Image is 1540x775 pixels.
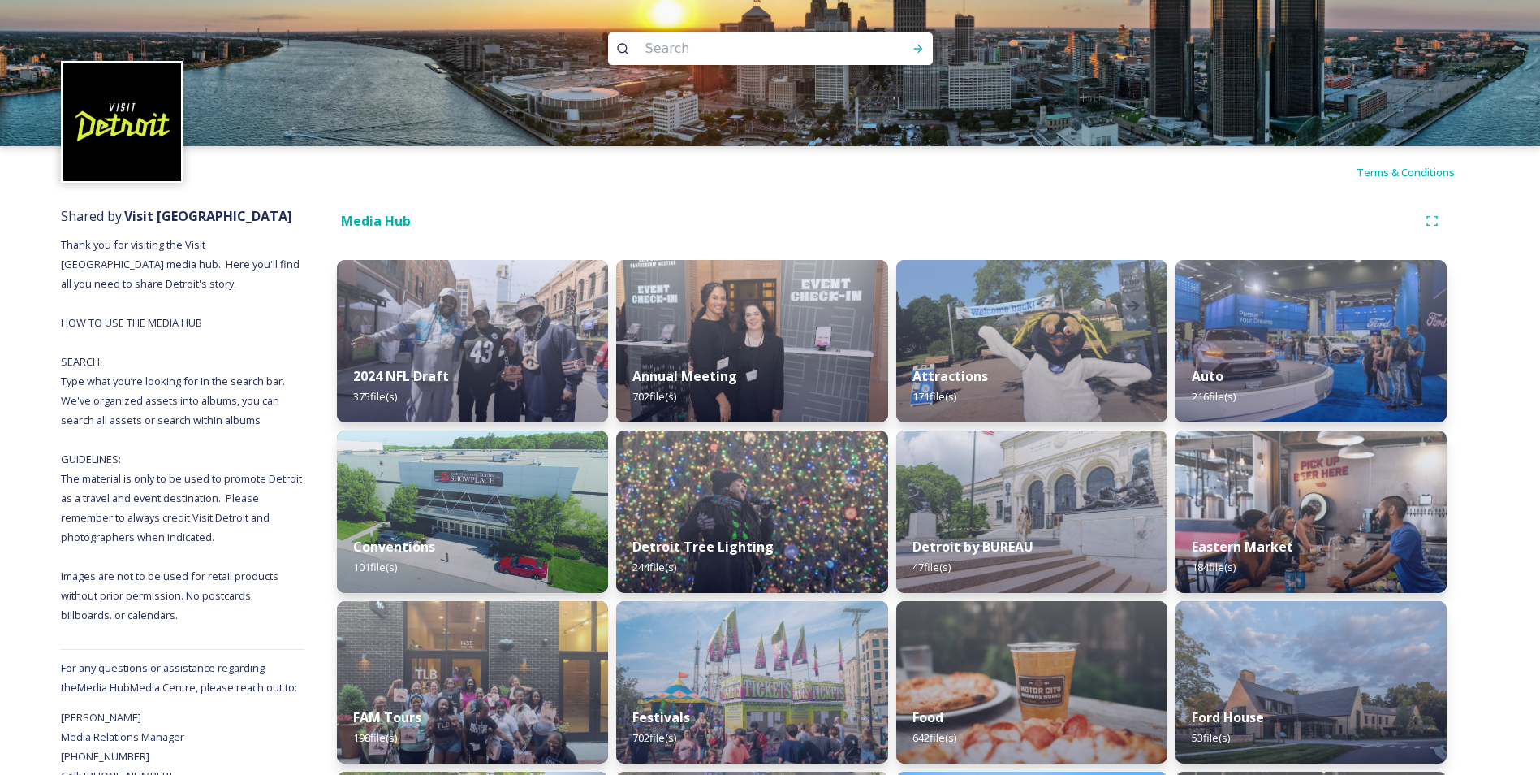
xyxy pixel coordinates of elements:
[912,389,956,404] span: 171 file(s)
[1192,730,1230,745] span: 53 file(s)
[337,431,608,593] img: 35ad669e-8c01-473d-b9e4-71d78d8e13d9.jpg
[353,708,421,726] strong: FAM Tours
[1192,708,1264,726] strong: Ford House
[912,560,951,574] span: 47 file(s)
[896,431,1167,593] img: Bureau_DIA_6998.jpg
[341,212,411,230] strong: Media Hub
[1175,431,1447,593] img: 3c2c6adb-06da-4ad6-b7c8-83bb800b1f33.jpg
[353,389,397,404] span: 375 file(s)
[616,431,887,593] img: ad1a86ae-14bd-4f6b-9ce0-fa5a51506304.jpg
[632,560,676,574] span: 244 file(s)
[632,708,690,726] strong: Festivals
[632,538,774,556] strong: Detroit Tree Lighting
[353,538,435,556] strong: Conventions
[896,260,1167,422] img: b41b5269-79c1-44fe-8f0b-cab865b206ff.jpg
[1175,601,1447,764] img: VisitorCenter.jpg
[353,730,397,745] span: 198 file(s)
[61,660,297,695] span: For any questions or assistance regarding the Media Hub Media Centre, please reach out to:
[616,601,887,764] img: DSC02900.jpg
[1192,389,1236,404] span: 216 file(s)
[632,367,737,385] strong: Annual Meeting
[896,601,1167,764] img: a0bd6cc6-0a5e-4110-bbb1-1ef2cc64960c.jpg
[912,538,1033,556] strong: Detroit by BUREAU
[353,560,397,574] span: 101 file(s)
[1357,165,1455,180] span: Terms & Conditions
[61,237,304,622] span: Thank you for visiting the Visit [GEOGRAPHIC_DATA] media hub. Here you'll find all you need to sh...
[912,708,943,726] strong: Food
[632,730,676,745] span: 702 file(s)
[1192,367,1223,385] strong: Auto
[1192,538,1293,556] strong: Eastern Market
[124,207,292,225] strong: Visit [GEOGRAPHIC_DATA]
[912,730,956,745] span: 642 file(s)
[353,367,449,385] strong: 2024 NFL Draft
[632,389,676,404] span: 702 file(s)
[912,367,988,385] strong: Attractions
[1175,260,1447,422] img: d7532473-e64b-4407-9cc3-22eb90fab41b.jpg
[616,260,887,422] img: 8c0cc7c4-d0ac-4b2f-930c-c1f64b82d302.jpg
[61,207,292,225] span: Shared by:
[637,31,860,67] input: Search
[1357,162,1479,182] a: Terms & Conditions
[1192,560,1236,574] span: 184 file(s)
[337,601,608,764] img: 452b8020-6387-402f-b366-1d8319e12489.jpg
[337,260,608,422] img: 1cf80b3c-b923-464a-9465-a021a0fe5627.jpg
[63,63,181,181] img: VISIT%20DETROIT%20LOGO%20-%20BLACK%20BACKGROUND.png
